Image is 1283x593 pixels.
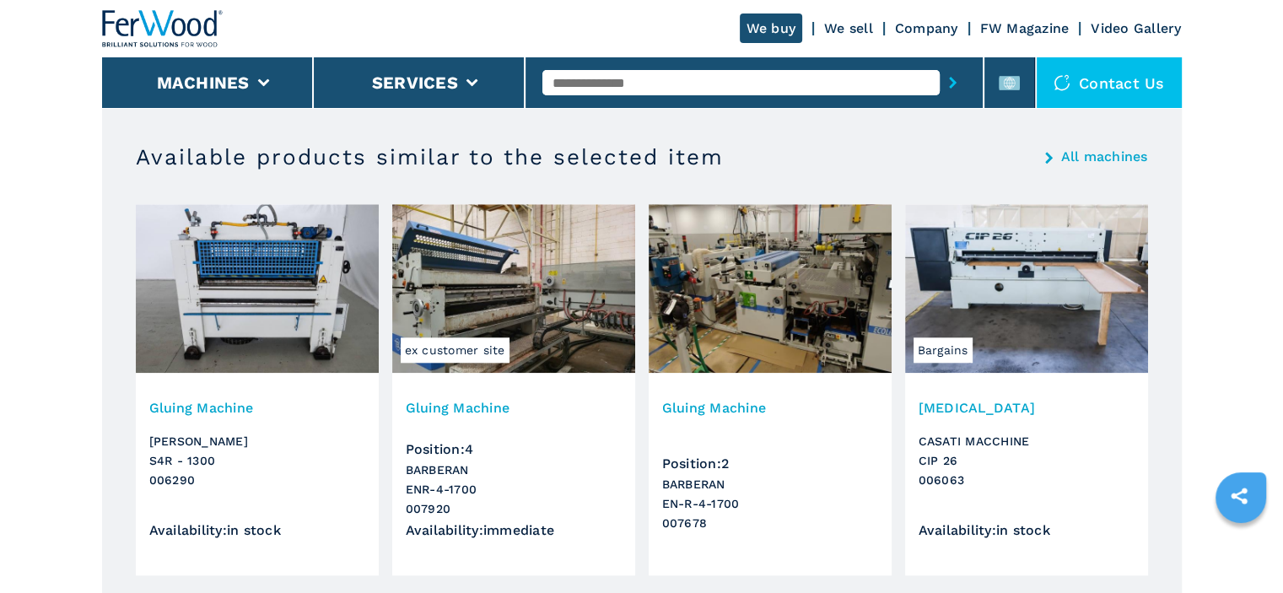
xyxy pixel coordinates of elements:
[740,13,803,43] a: We buy
[1211,517,1270,580] iframe: Chat
[1054,74,1070,91] img: Contact us
[136,204,379,373] img: Gluing Machine OSAMA S4R - 1300
[895,20,958,36] a: Company
[980,20,1070,36] a: FW Magazine
[905,204,1148,373] img: Guillotine CASATI MACCHINE CIP 26
[649,204,892,373] img: Gluing Machine BARBERAN EN-R-4-1700
[662,475,878,533] h3: BARBERAN EN-R-4-1700 007678
[905,204,1148,575] a: Guillotine CASATI MACCHINE CIP 26Bargains[MEDICAL_DATA]CASATI MACCHINECIP 26006063Availability:in...
[406,461,622,519] h3: BARBERAN ENR-4-1700 007920
[136,143,724,170] h3: Available products similar to the selected item
[406,523,622,537] div: Availability : immediate
[157,73,250,93] button: Machines
[401,337,509,363] span: ex customer site
[1091,20,1181,36] a: Video Gallery
[149,432,365,490] h3: [PERSON_NAME] S4R - 1300 006290
[919,523,1135,537] div: Availability : in stock
[406,428,622,456] div: Position : 4
[1061,150,1148,164] a: All machines
[136,204,379,575] a: Gluing Machine OSAMA S4R - 1300Gluing Machine[PERSON_NAME]S4R - 1300006290Availability:in stock
[662,398,878,418] h3: Gluing Machine
[392,204,635,373] img: Gluing Machine BARBERAN ENR-4-1700
[662,442,878,471] div: Position : 2
[940,63,966,102] button: submit-button
[392,204,635,575] a: Gluing Machine BARBERAN ENR-4-1700ex customer siteGluing MachinePosition:4BARBERANENR-4-170000792...
[372,73,458,93] button: Services
[649,204,892,575] a: Gluing Machine BARBERAN EN-R-4-1700Gluing MachinePosition:2BARBERANEN-R-4-1700007678
[1037,57,1182,108] div: Contact us
[824,20,873,36] a: We sell
[919,432,1135,490] h3: CASATI MACCHINE CIP 26 006063
[149,398,365,418] h3: Gluing Machine
[406,398,622,418] h3: Gluing Machine
[102,10,224,47] img: Ferwood
[914,337,973,363] span: Bargains
[149,523,365,537] div: Availability : in stock
[1218,475,1260,517] a: sharethis
[919,398,1135,418] h3: [MEDICAL_DATA]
